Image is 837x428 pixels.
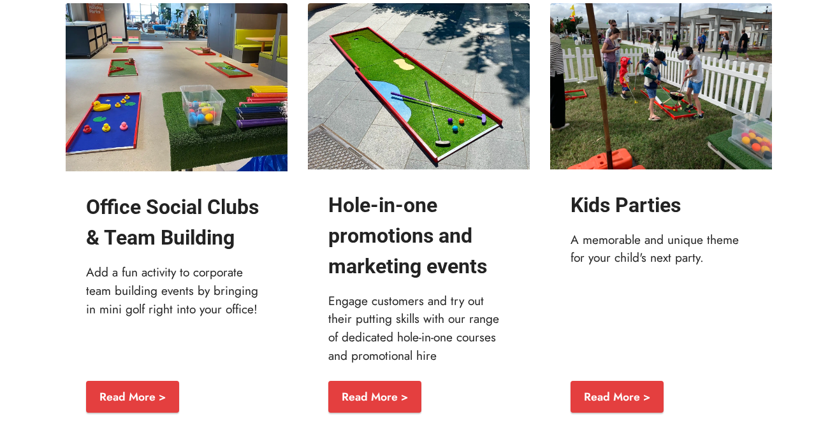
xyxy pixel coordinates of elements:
p: Engage customers and try out their putting skills with our range of dedicated hole-in-one courses... [328,292,509,365]
strong: Hole-in-one promotions and marketing events [328,193,487,278]
p: A memorable and unique theme for your child's next party. [571,231,752,267]
strong: Kids Parties [571,193,681,217]
img: Corporate [66,3,287,171]
a: Read More > [328,381,421,413]
a: Read More > [571,381,664,413]
img: Mini Golf Parties [550,3,772,169]
img: Hole-in-one promotion mini putt hire Sydney [308,3,530,169]
p: Add a fun activity to corporate team building events by bringing in mini golf right into your off... [86,263,267,318]
strong: Office Social Clubs & Team Building [86,195,259,250]
a: Read More > [86,381,179,413]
